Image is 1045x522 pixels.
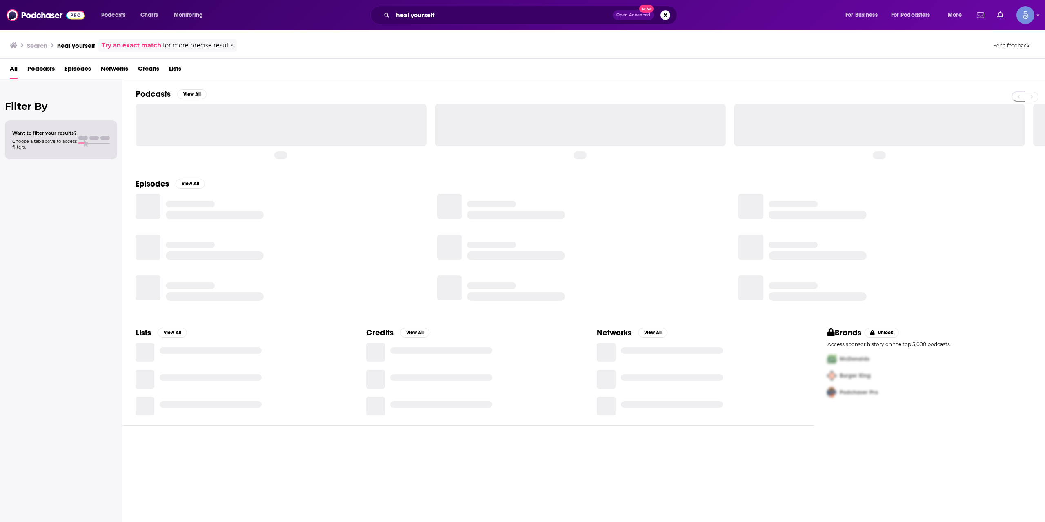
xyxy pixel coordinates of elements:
button: Unlock [865,328,899,338]
h2: Lists [136,328,151,338]
button: View All [638,328,667,338]
span: For Business [845,9,878,21]
a: Credits [138,62,159,79]
button: open menu [96,9,136,22]
h3: heal yourself [57,42,95,49]
button: open menu [886,9,942,22]
span: Podchaser Pro [840,389,878,396]
button: View All [158,328,187,338]
button: View All [177,89,207,99]
a: NetworksView All [597,328,667,338]
img: Podchaser - Follow, Share and Rate Podcasts [7,7,85,23]
span: More [948,9,962,21]
a: Lists [169,62,181,79]
button: View All [400,328,429,338]
img: Second Pro Logo [824,367,840,384]
span: for more precise results [163,41,233,50]
h2: Brands [827,328,861,338]
h2: Networks [597,328,631,338]
a: Show notifications dropdown [974,8,987,22]
button: open menu [168,9,213,22]
span: Logged in as Spiral5-G1 [1016,6,1034,24]
p: Access sponsor history on the top 5,000 podcasts. [827,341,1032,347]
span: Choose a tab above to access filters. [12,138,77,150]
span: Podcasts [101,9,125,21]
span: McDonalds [840,355,869,362]
a: EpisodesView All [136,179,205,189]
span: Want to filter your results? [12,130,77,136]
span: Burger King [840,372,871,379]
h2: Episodes [136,179,169,189]
h2: Filter By [5,100,117,112]
a: Episodes [64,62,91,79]
a: All [10,62,18,79]
h2: Podcasts [136,89,171,99]
img: Third Pro Logo [824,384,840,401]
a: Try an exact match [102,41,161,50]
div: Search podcasts, credits, & more... [378,6,685,24]
a: Podcasts [27,62,55,79]
span: For Podcasters [891,9,930,21]
button: Open AdvancedNew [613,10,654,20]
a: Charts [135,9,163,22]
a: CreditsView All [366,328,429,338]
button: open menu [840,9,888,22]
img: First Pro Logo [824,351,840,367]
span: Charts [140,9,158,21]
h2: Credits [366,328,394,338]
input: Search podcasts, credits, & more... [393,9,613,22]
a: Networks [101,62,128,79]
button: Send feedback [991,42,1032,49]
a: PodcastsView All [136,89,207,99]
span: Open Advanced [616,13,650,17]
img: User Profile [1016,6,1034,24]
button: View All [176,179,205,189]
a: ListsView All [136,328,187,338]
a: Show notifications dropdown [994,8,1007,22]
button: Show profile menu [1016,6,1034,24]
button: open menu [942,9,972,22]
span: New [639,5,654,13]
span: Monitoring [174,9,203,21]
h3: Search [27,42,47,49]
